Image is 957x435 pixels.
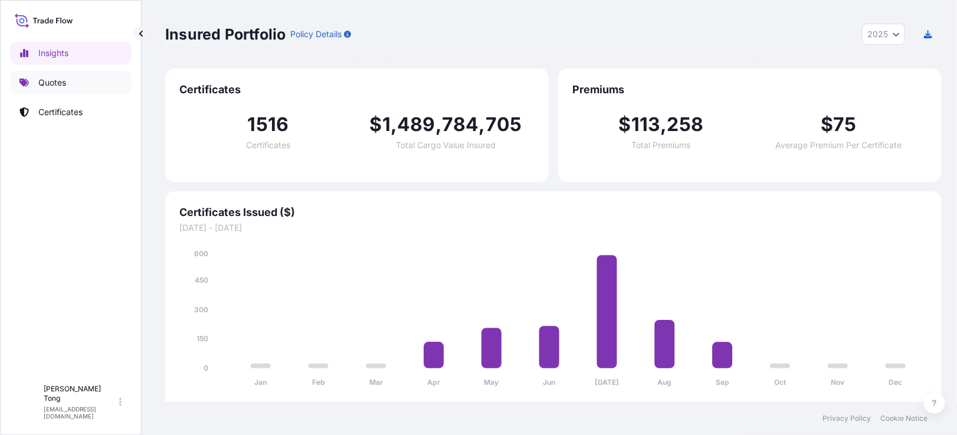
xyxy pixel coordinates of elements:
span: Certificates [179,83,535,97]
tspan: 300 [194,305,208,314]
tspan: Dec [889,378,903,387]
span: 2025 [867,28,888,40]
span: Average Premium Per Certificate [776,141,902,149]
span: $ [370,115,382,134]
tspan: 150 [196,335,208,344]
span: 75 [833,115,856,134]
span: Total Cargo Value Insured [396,141,496,149]
span: Total Premiums [632,141,691,149]
span: 1516 [248,115,289,134]
tspan: Jan [254,378,267,387]
tspan: Apr [427,378,440,387]
p: Insights [38,47,68,59]
span: 705 [486,115,522,134]
span: , [479,115,486,134]
span: $ [619,115,631,134]
span: , [435,115,442,134]
span: , [391,115,397,134]
tspan: Oct [774,378,786,387]
p: [EMAIL_ADDRESS][DOMAIN_NAME] [44,405,117,420]
tspan: Aug [658,378,672,387]
button: Year Selector [862,24,905,45]
span: , [661,115,667,134]
a: Privacy Policy [822,414,871,423]
tspan: Sep [716,378,729,387]
span: Premiums [572,83,927,97]
span: 1 [382,115,391,134]
span: Certificates Issued ($) [179,205,927,220]
p: Insured Portfolio [165,25,286,44]
p: [PERSON_NAME] Tong [44,384,117,403]
tspan: [DATE] [595,378,619,387]
span: 784 [442,115,479,134]
tspan: 450 [195,276,208,284]
tspan: 600 [194,249,208,258]
tspan: 0 [204,364,208,372]
p: Certificates [38,106,83,118]
span: [DATE] - [DATE] [179,222,927,234]
a: Cookie Notice [880,414,927,423]
a: Quotes [10,71,132,94]
span: $ [821,115,833,134]
span: Certificates [246,141,290,149]
tspan: Jun [543,378,556,387]
p: Policy Details [290,28,342,40]
span: 113 [631,115,661,134]
span: C [24,396,31,408]
span: 489 [397,115,435,134]
p: Quotes [38,77,66,89]
tspan: Mar [369,378,383,387]
tspan: May [484,378,500,387]
span: 258 [667,115,704,134]
a: Insights [10,41,132,65]
tspan: Feb [312,378,325,387]
tspan: Nov [831,378,845,387]
a: Certificates [10,100,132,124]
